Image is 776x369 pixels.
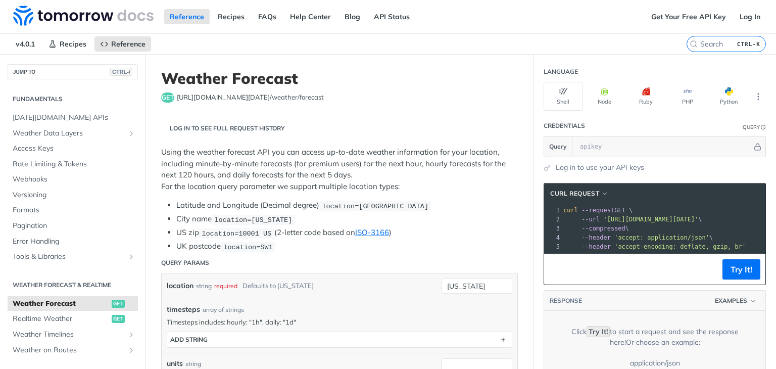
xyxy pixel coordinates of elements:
[167,304,200,315] span: timesteps
[13,330,125,340] span: Weather Timelines
[585,82,624,111] button: Node
[754,92,763,101] svg: More ellipsis
[60,39,86,49] span: Recipes
[8,249,138,264] a: Tools & LibrariesShow subpages for Tools & Libraries
[544,121,585,130] div: Credentials
[549,296,583,306] button: RESPONSE
[544,242,561,251] div: 5
[8,157,138,172] a: Rate Limiting & Tokens
[127,253,135,261] button: Show subpages for Tools & Libraries
[322,202,428,210] span: location=[GEOGRAPHIC_DATA]
[176,200,518,211] li: Latitude and Longitude (Decimal degree)
[8,281,138,290] h2: Weather Forecast & realtime
[581,225,625,232] span: --compressed
[127,331,135,339] button: Show subpages for Weather Timelines
[112,300,125,308] span: get
[13,314,109,324] span: Realtime Weather
[752,142,763,152] button: Hide
[253,9,282,24] a: FAQs
[161,147,518,192] p: Using the weather forecast API you can access up-to-date weather information for your location, i...
[161,258,209,267] div: Query Params
[581,243,611,250] span: --header
[8,218,138,234] a: Pagination
[13,221,135,231] span: Pagination
[243,279,314,293] div: Defaults to [US_STATE]
[223,243,272,251] span: location=SW1
[13,144,135,154] span: Access Keys
[164,9,210,24] a: Reference
[13,299,109,309] span: Weather Forecast
[8,126,138,141] a: Weather Data LayersShow subpages for Weather Data Layers
[563,207,633,214] span: GET \
[110,68,132,76] span: CTRL-/
[581,207,614,214] span: --request
[630,358,680,368] div: application/json
[13,345,125,355] span: Weather on Routes
[581,234,611,241] span: --header
[10,36,40,52] span: v4.0.1
[547,189,612,199] button: cURL Request
[8,188,138,203] a: Versioning
[646,9,732,24] a: Get Your Free API Key
[544,206,561,215] div: 1
[13,205,135,215] span: Formats
[13,237,135,247] span: Error Handling
[13,128,125,139] span: Weather Data Layers
[8,172,138,187] a: Webhooks
[214,216,292,223] span: location=[US_STATE]
[544,82,583,111] button: Shell
[8,64,138,79] button: JUMP TOCTRL-/
[167,358,183,369] label: units
[603,216,698,223] span: '[URL][DOMAIN_NAME][DATE]'
[8,110,138,125] a: [DATE][DOMAIN_NAME] APIs
[13,190,135,200] span: Versioning
[556,162,644,173] a: Log in to use your API keys
[761,125,766,130] i: Information
[170,336,208,343] div: ADD string
[161,93,174,103] span: get
[544,67,578,76] div: Language
[177,93,324,103] span: https://api.tomorrow.io/v4/weather/forecast
[550,189,599,198] span: cURL Request
[8,234,138,249] a: Error Handling
[8,95,138,104] h2: Fundamentals
[355,227,389,237] a: ISO-3166
[8,311,138,327] a: Realtime Weatherget
[8,327,138,342] a: Weather TimelinesShow subpages for Weather Timelines
[212,9,250,24] a: Recipes
[544,136,572,157] button: Query
[563,207,578,214] span: curl
[8,343,138,358] a: Weather on RoutesShow subpages for Weather on Routes
[711,296,760,306] button: Examples
[13,6,154,26] img: Tomorrow.io Weather API Docs
[368,9,415,24] a: API Status
[176,213,518,225] li: City name
[196,279,212,293] div: string
[563,234,713,241] span: \
[549,262,563,277] button: Copy to clipboard
[751,89,766,104] button: More Languages
[549,142,567,151] span: Query
[575,136,752,157] input: apikey
[8,141,138,156] a: Access Keys
[734,9,766,24] a: Log In
[94,36,151,52] a: Reference
[127,346,135,354] button: Show subpages for Weather on Routes
[112,315,125,323] span: get
[167,279,193,293] label: location
[626,82,665,111] button: Ruby
[614,234,709,241] span: 'accept: application/json'
[690,40,698,48] svg: Search
[581,216,600,223] span: --url
[13,113,135,123] span: [DATE][DOMAIN_NAME] APIs
[161,124,285,133] div: Log in to see full request history
[587,326,610,337] code: Try It!
[544,224,561,233] div: 3
[127,129,135,137] button: Show subpages for Weather Data Layers
[559,327,750,348] div: Click to start a request and see the response here! Or choose an example:
[722,259,760,280] button: Try It!
[544,215,561,224] div: 2
[13,174,135,184] span: Webhooks
[176,227,518,239] li: US zip (2-letter code based on )
[185,359,201,368] div: string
